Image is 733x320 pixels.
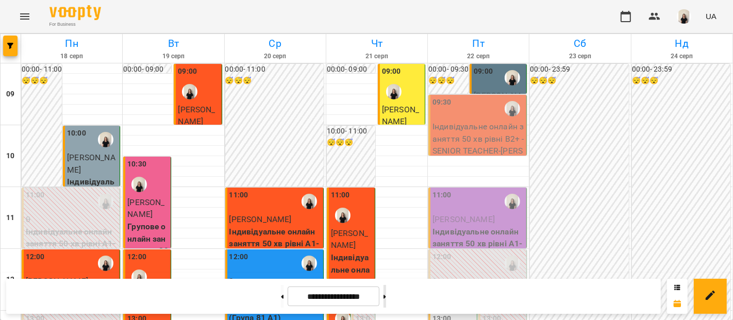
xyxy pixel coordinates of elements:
span: [PERSON_NAME] [331,228,368,250]
h6: Ср [226,36,324,52]
img: Жюлі [302,256,317,271]
p: Індивідуальне онлайн заняття 50 хв рівні А1-В1- SENIOR TEACHER [67,176,118,248]
img: Жюлі [131,270,147,285]
p: Індивідуальне онлайн заняття 50 хв рівні А1-В1 ([PERSON_NAME]) [26,226,118,262]
h6: 00:00 - 23:59 [530,64,628,75]
img: Жюлі [505,194,520,209]
h6: Чт [328,36,426,52]
span: [PERSON_NAME] [178,105,215,127]
span: [PERSON_NAME] [229,214,292,224]
h6: 18 серп [23,52,121,61]
h6: 24 серп [633,52,731,61]
h6: Нд [633,36,731,52]
h6: 09 [6,89,14,100]
h6: 00:00 - 23:59 [632,64,730,75]
label: 11:00 [432,190,452,201]
p: Індивідуальне онлайн заняття 50 хв рівні А1-В1- SENIOR TEACHER [432,226,524,262]
h6: Вт [124,36,222,52]
label: 12:00 [127,251,146,263]
h6: 21 серп [328,52,426,61]
h6: Пн [23,36,121,52]
p: 0 [26,213,118,226]
h6: 10 [6,150,14,162]
span: [PERSON_NAME] [67,153,115,175]
h6: 22 серп [429,52,527,61]
h6: 😴😴😴 [428,75,469,87]
h6: 23 серп [531,52,629,61]
label: 10:30 [127,159,146,170]
button: UA [702,7,721,26]
h6: 😴😴😴 [327,137,375,148]
h6: Сб [531,36,629,52]
label: 10:00 [67,128,86,139]
label: 11:00 [229,190,248,201]
img: Жюлі [302,194,317,209]
img: Жюлі [182,84,197,99]
img: Жюлі [505,70,520,86]
span: [PERSON_NAME] [474,91,522,113]
img: Жюлі [98,256,113,271]
img: Жюлі [386,84,402,99]
img: Voopty Logo [49,5,101,20]
h6: 😴😴😴 [530,75,628,87]
label: 09:00 [474,66,493,77]
span: UA [706,11,717,22]
img: Жюлі [98,132,113,147]
span: [PERSON_NAME] [127,197,164,220]
h6: 00:00 - 09:00 [123,64,171,75]
p: Групове онлайн заняття по 80 хв рівні В2+ [127,221,169,281]
label: 11:00 [331,190,350,201]
h6: 00:00 - 09:00 [327,64,375,75]
label: 09:00 [382,66,401,77]
img: Жюлі [335,208,351,223]
label: 09:00 [178,66,197,77]
label: 11:00 [26,190,45,201]
img: Жюлі [98,194,113,209]
p: Індивідуальне онлайн заняття 50 хв рівні В2+ - SENIOR TEACHER - [PERSON_NAME] [432,121,524,169]
img: Жюлі [505,256,520,271]
p: Індивідуальне онлайн заняття 50 хв рівні А1-В1 [229,226,321,262]
label: 12:00 [26,251,45,263]
img: Жюлі [505,101,520,116]
label: 12:00 [432,251,452,263]
h6: 😴😴😴 [632,75,730,87]
img: Жюлі [131,177,147,192]
h6: 😴😴😴 [225,75,324,87]
h6: 😴😴😴 [22,75,62,87]
span: [PERSON_NAME] [382,105,419,127]
span: [PERSON_NAME] [432,214,495,224]
h6: Пт [429,36,527,52]
span: For Business [49,21,101,28]
img: a3bfcddf6556b8c8331b99a2d66cc7fb.png [677,9,691,24]
label: 09:30 [432,97,452,108]
label: 12:00 [229,251,248,263]
button: Menu [12,4,37,29]
h6: 20 серп [226,52,324,61]
h6: 19 серп [124,52,222,61]
h6: 00:00 - 11:00 [225,64,324,75]
h6: 11 [6,212,14,224]
h6: 00:00 - 09:30 [428,64,469,75]
h6: 10:00 - 11:00 [327,126,375,137]
h6: 00:00 - 11:00 [22,64,62,75]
